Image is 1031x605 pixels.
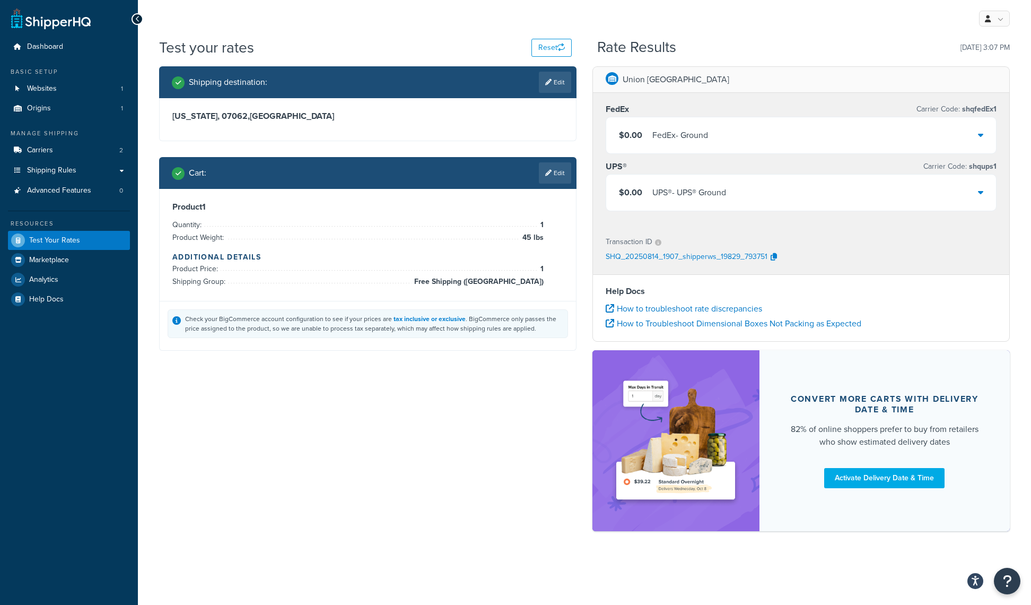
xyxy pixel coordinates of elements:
[159,37,254,58] h1: Test your rates
[8,37,130,57] a: Dashboard
[185,314,563,333] div: Check your BigCommerce account configuration to see if your prices are . BigCommerce only passes ...
[172,232,226,243] span: Product Weight:
[539,162,571,184] a: Edit
[531,39,572,57] button: Reset
[27,104,51,113] span: Origins
[923,159,997,174] p: Carrier Code:
[412,275,544,288] span: Free Shipping ([GEOGRAPHIC_DATA])
[8,67,130,76] div: Basic Setup
[27,166,76,175] span: Shipping Rules
[8,99,130,118] a: Origins1
[119,186,123,195] span: 0
[606,302,762,315] a: How to troubleshoot rate discrepancies
[606,249,767,265] p: SHQ_20250814_1907_shipperws_19829_793751
[121,84,123,93] span: 1
[994,568,1020,594] button: Open Resource Center
[967,161,997,172] span: shqups1
[606,161,627,172] h3: UPS®
[8,250,130,270] a: Marketplace
[538,219,544,231] span: 1
[520,231,544,244] span: 45 lbs
[172,263,221,274] span: Product Price:
[8,231,130,250] a: Test Your Rates
[27,186,91,195] span: Advanced Features
[623,72,729,87] p: Union [GEOGRAPHIC_DATA]
[960,40,1010,55] p: [DATE] 3:07 PM
[189,77,267,87] h2: Shipping destination :
[538,263,544,275] span: 1
[597,39,676,56] h2: Rate Results
[172,252,563,263] h4: Additional Details
[121,104,123,113] span: 1
[8,219,130,228] div: Resources
[8,141,130,160] li: Carriers
[8,99,130,118] li: Origins
[785,394,984,415] div: Convert more carts with delivery date & time
[27,42,63,51] span: Dashboard
[172,219,204,230] span: Quantity:
[172,202,563,212] h3: Product 1
[652,128,708,143] div: FedEx - Ground
[8,181,130,201] li: Advanced Features
[916,102,997,117] p: Carrier Code:
[27,84,57,93] span: Websites
[8,79,130,99] a: Websites1
[606,317,861,330] a: How to Troubleshoot Dimensional Boxes Not Packing as Expected
[619,186,642,198] span: $0.00
[189,168,206,178] h2: Cart :
[652,185,726,200] div: UPS® - UPS® Ground
[119,146,123,155] span: 2
[8,79,130,99] li: Websites
[29,275,58,284] span: Analytics
[606,285,997,298] h4: Help Docs
[29,256,69,265] span: Marketplace
[606,104,629,115] h3: FedEx
[8,270,130,289] a: Analytics
[172,111,563,122] h3: [US_STATE], 07062 , [GEOGRAPHIC_DATA]
[27,146,53,155] span: Carriers
[606,235,652,249] p: Transaction ID
[619,129,642,141] span: $0.00
[29,236,80,245] span: Test Your Rates
[785,423,984,448] div: 82% of online shoppers prefer to buy from retailers who show estimated delivery dates
[824,468,945,488] a: Activate Delivery Date & Time
[609,366,742,515] img: feature-image-ddt-36eae7f7280da8017bfb280eaccd9c446f90b1fe08728e4019434db127062ab4.png
[8,141,130,160] a: Carriers2
[539,72,571,93] a: Edit
[960,103,997,115] span: shqfedEx1
[8,129,130,138] div: Manage Shipping
[8,161,130,180] a: Shipping Rules
[8,290,130,309] a: Help Docs
[172,276,228,287] span: Shipping Group:
[8,181,130,201] a: Advanced Features0
[394,314,466,324] a: tax inclusive or exclusive
[29,295,64,304] span: Help Docs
